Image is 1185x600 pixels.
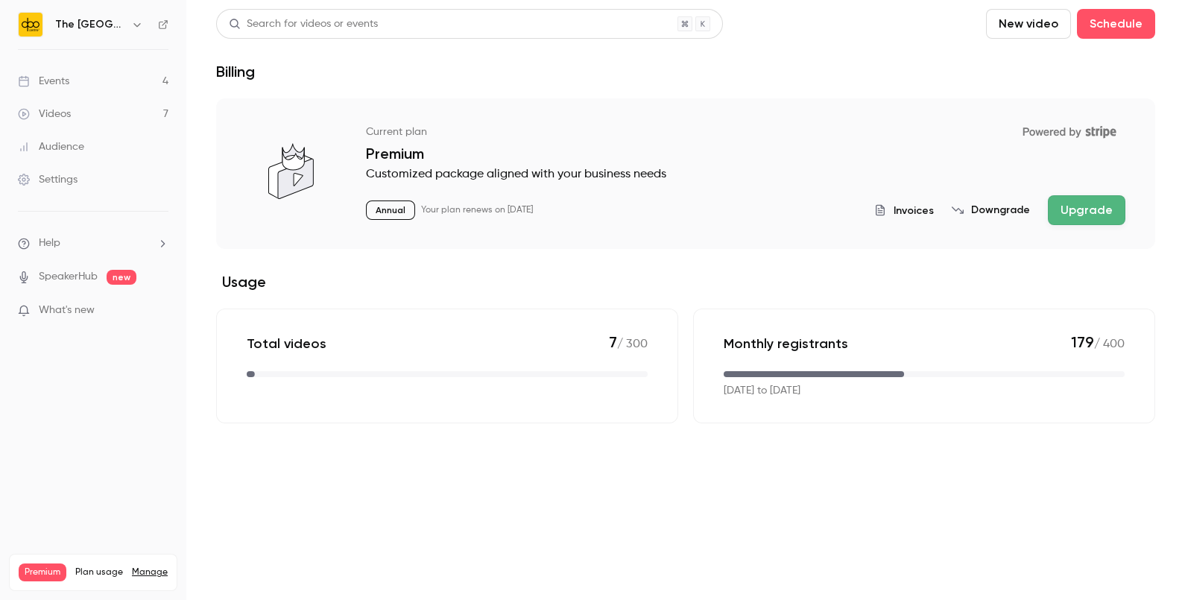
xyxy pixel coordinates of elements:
[55,17,125,32] h6: The [GEOGRAPHIC_DATA]
[19,13,42,37] img: The DPO Centre
[609,333,617,351] span: 7
[39,303,95,318] span: What's new
[986,9,1071,39] button: New video
[1048,195,1125,225] button: Upgrade
[366,165,1125,183] p: Customized package aligned with your business needs
[18,236,168,251] li: help-dropdown-opener
[366,200,415,220] p: Annual
[894,203,934,218] span: Invoices
[18,107,71,121] div: Videos
[18,74,69,89] div: Events
[216,98,1155,423] section: billing
[247,335,326,353] p: Total videos
[39,269,98,285] a: SpeakerHub
[18,139,84,154] div: Audience
[229,16,378,32] div: Search for videos or events
[874,203,934,218] button: Invoices
[1071,333,1125,353] p: / 400
[75,566,123,578] span: Plan usage
[151,304,168,318] iframe: Noticeable Trigger
[107,270,136,285] span: new
[421,204,533,216] p: Your plan renews on [DATE]
[19,563,66,581] span: Premium
[216,63,255,80] h1: Billing
[216,273,1155,291] h2: Usage
[1071,333,1094,351] span: 179
[366,124,427,139] p: Current plan
[132,566,168,578] a: Manage
[952,203,1030,218] button: Downgrade
[724,335,848,353] p: Monthly registrants
[366,145,1125,162] p: Premium
[609,333,648,353] p: / 300
[39,236,60,251] span: Help
[724,383,800,399] p: [DATE] to [DATE]
[1077,9,1155,39] button: Schedule
[18,172,78,187] div: Settings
